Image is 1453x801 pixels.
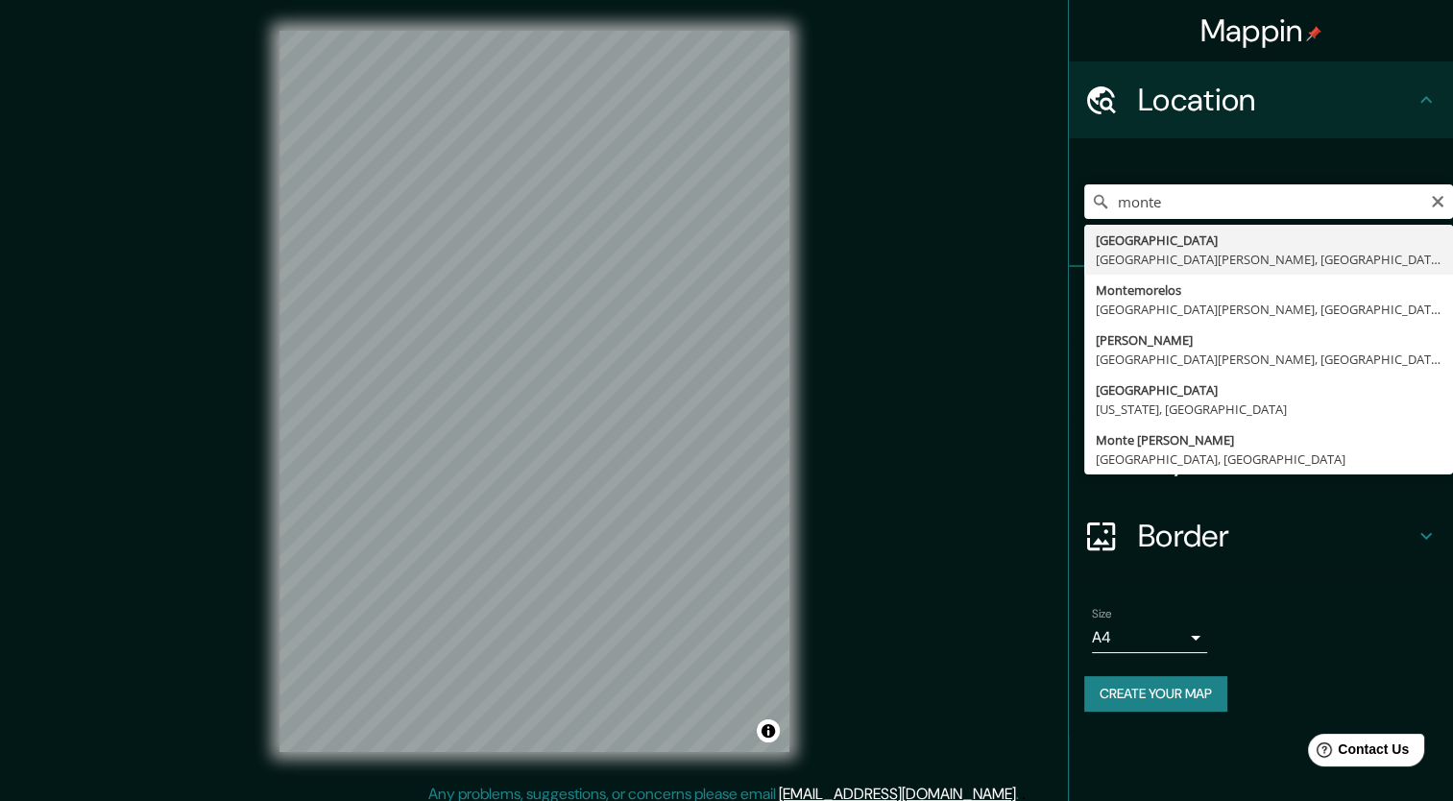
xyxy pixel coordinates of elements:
button: Create your map [1084,676,1227,712]
h4: Mappin [1200,12,1322,50]
div: [GEOGRAPHIC_DATA][PERSON_NAME], [GEOGRAPHIC_DATA] [1096,250,1441,269]
label: Size [1092,606,1112,622]
button: Clear [1430,191,1445,209]
div: [GEOGRAPHIC_DATA], [GEOGRAPHIC_DATA] [1096,449,1441,469]
h4: Border [1138,517,1415,555]
canvas: Map [279,31,789,752]
div: Pins [1069,267,1453,344]
div: [GEOGRAPHIC_DATA] [1096,380,1441,400]
div: Border [1069,498,1453,574]
div: [GEOGRAPHIC_DATA] [1096,231,1441,250]
div: [GEOGRAPHIC_DATA][PERSON_NAME], [GEOGRAPHIC_DATA] [1096,350,1441,369]
h4: Location [1138,81,1415,119]
div: Location [1069,61,1453,138]
button: Toggle attribution [757,719,780,742]
img: pin-icon.png [1306,26,1321,41]
div: [US_STATE], [GEOGRAPHIC_DATA] [1096,400,1441,419]
h4: Layout [1138,440,1415,478]
iframe: Help widget launcher [1282,726,1432,780]
div: A4 [1092,622,1207,653]
div: Montemorelos [1096,280,1441,300]
div: Monte [PERSON_NAME] [1096,430,1441,449]
input: Pick your city or area [1084,184,1453,219]
div: Style [1069,344,1453,421]
div: [PERSON_NAME] [1096,330,1441,350]
div: [GEOGRAPHIC_DATA][PERSON_NAME], [GEOGRAPHIC_DATA] [1096,300,1441,319]
div: Layout [1069,421,1453,498]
